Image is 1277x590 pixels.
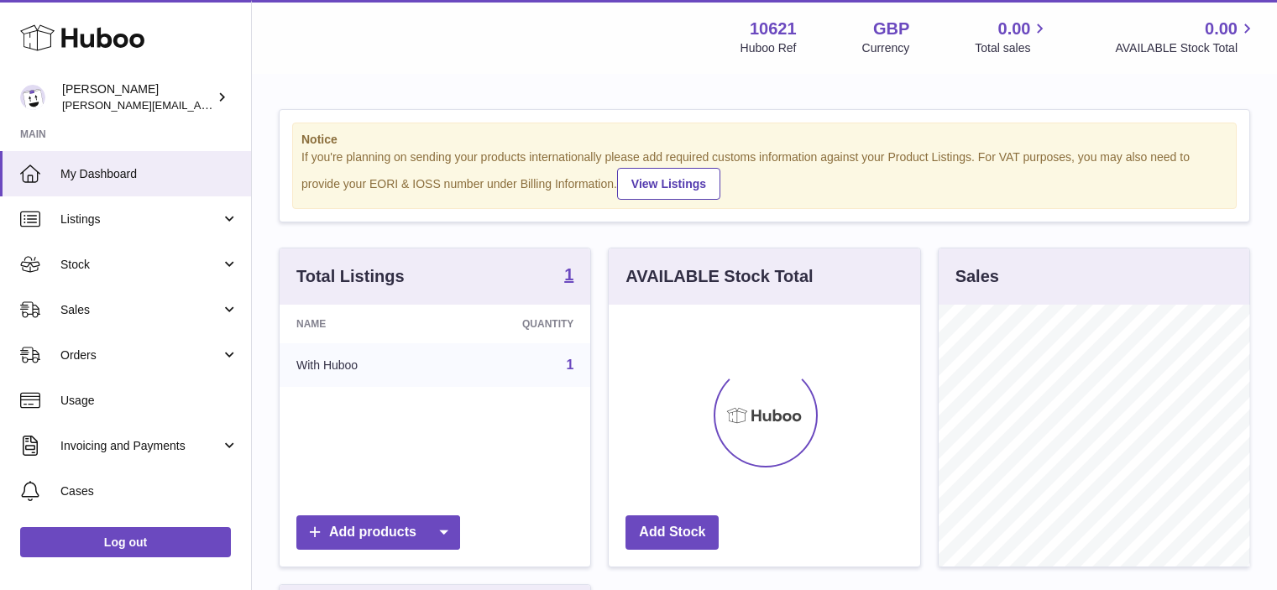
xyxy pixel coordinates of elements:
span: Invoicing and Payments [60,438,221,454]
strong: 1 [564,266,573,283]
div: If you're planning on sending your products internationally please add required customs informati... [301,149,1227,200]
div: Huboo Ref [741,40,797,56]
span: Stock [60,257,221,273]
span: 0.00 [998,18,1031,40]
h3: AVAILABLE Stock Total [625,265,813,288]
strong: Notice [301,132,1227,148]
span: Usage [60,393,238,409]
div: [PERSON_NAME] [62,81,213,113]
span: AVAILABLE Stock Total [1115,40,1257,56]
span: Sales [60,302,221,318]
strong: GBP [873,18,909,40]
a: Log out [20,527,231,557]
img: steven@scoreapp.com [20,85,45,110]
div: Currency [862,40,910,56]
a: 0.00 AVAILABLE Stock Total [1115,18,1257,56]
span: [PERSON_NAME][EMAIL_ADDRESS][DOMAIN_NAME] [62,98,337,112]
span: My Dashboard [60,166,238,182]
strong: 10621 [750,18,797,40]
h3: Sales [955,265,999,288]
td: With Huboo [280,343,443,387]
th: Name [280,305,443,343]
span: Total sales [975,40,1049,56]
span: Listings [60,211,221,227]
span: Cases [60,483,238,499]
th: Quantity [443,305,590,343]
a: 1 [566,358,573,372]
a: View Listings [617,168,720,200]
a: 1 [564,266,573,286]
a: 0.00 Total sales [975,18,1049,56]
span: Orders [60,347,221,363]
a: Add Stock [625,515,719,550]
span: 0.00 [1205,18,1238,40]
a: Add products [296,515,460,550]
h3: Total Listings [296,265,405,288]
